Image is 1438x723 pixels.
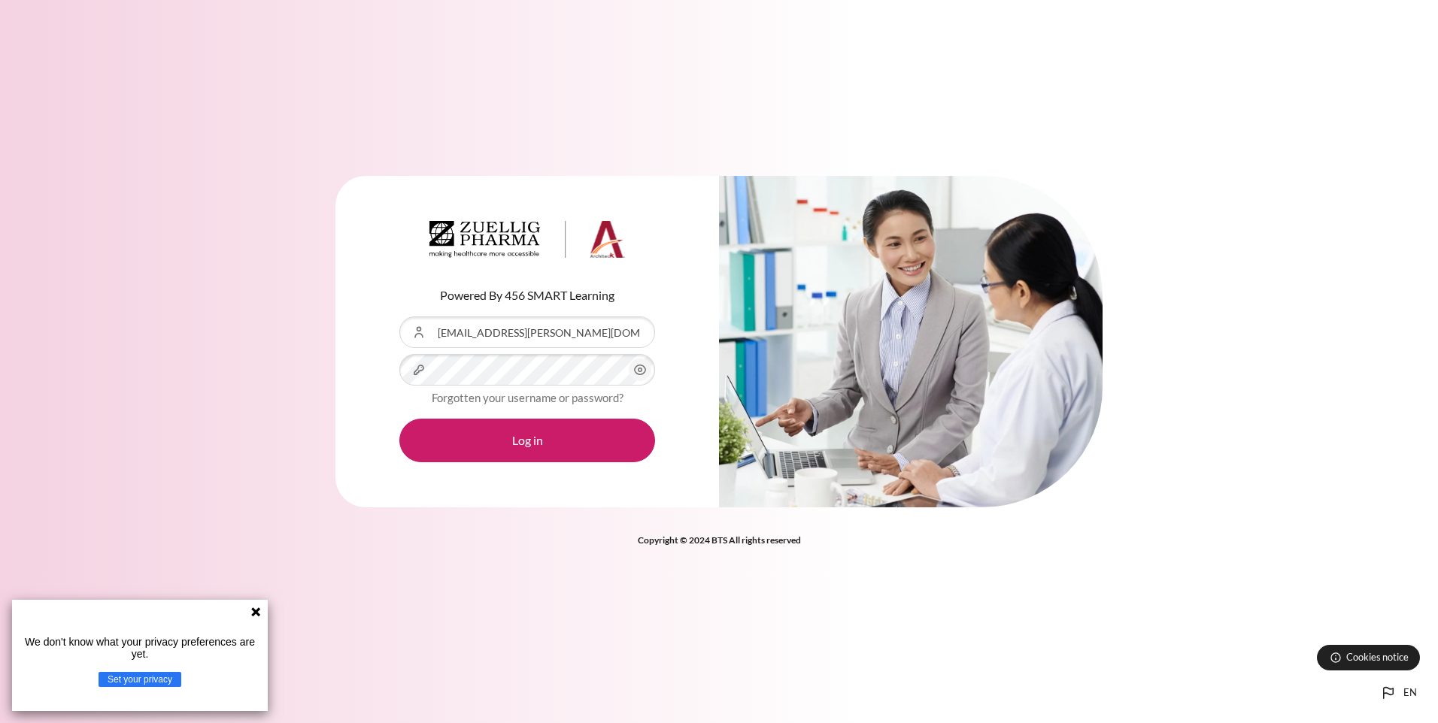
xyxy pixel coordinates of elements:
[429,221,625,265] a: Architeck
[399,286,655,304] p: Powered By 456 SMART Learning
[1403,685,1417,700] span: en
[638,534,801,546] strong: Copyright © 2024 BTS All rights reserved
[1317,645,1420,670] button: Cookies notice
[429,221,625,259] img: Architeck
[1346,650,1409,664] span: Cookies notice
[1373,678,1423,708] button: Languages
[432,391,623,404] a: Forgotten your username or password?
[399,316,655,348] input: Username or Email Address
[18,636,262,660] p: We don't know what your privacy preferences are yet.
[399,419,655,462] button: Log in
[99,672,181,687] button: Set your privacy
